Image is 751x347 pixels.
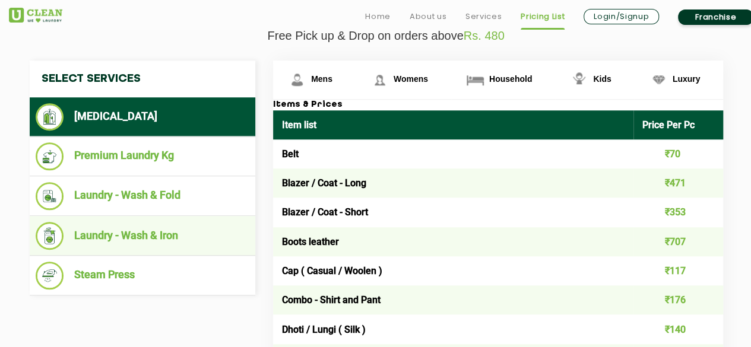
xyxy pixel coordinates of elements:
a: About us [410,9,446,24]
li: Steam Press [36,262,249,289]
h4: Select Services [30,61,255,97]
img: Premium Laundry Kg [36,142,64,170]
img: Steam Press [36,262,64,289]
img: Laundry - Wash & Fold [36,182,64,210]
td: ₹70 [633,139,724,168]
img: Household [465,69,486,90]
td: ₹117 [633,256,724,285]
img: Dry Cleaning [36,103,64,130]
img: Kids [569,69,590,90]
td: Cap ( Casual / Woolen ) [273,256,633,285]
th: Price Per Pc [633,110,724,139]
span: Luxury [673,74,701,84]
li: Laundry - Wash & Iron [36,222,249,250]
td: ₹140 [633,314,724,343]
span: Rs. 480 [464,29,505,42]
a: Login/Signup [584,9,659,24]
img: Luxury [648,69,669,90]
li: [MEDICAL_DATA] [36,103,249,130]
td: Blazer / Coat - Long [273,168,633,198]
td: Blazer / Coat - Short [273,198,633,227]
li: Laundry - Wash & Fold [36,182,249,210]
span: Household [489,74,532,84]
img: UClean Laundry and Dry Cleaning [9,8,62,23]
a: Pricing List [521,9,565,24]
a: Services [465,9,502,24]
td: Boots leather [273,227,633,256]
img: Mens [287,69,308,90]
img: Laundry - Wash & Iron [36,222,64,250]
span: Kids [593,74,611,84]
a: Home [365,9,391,24]
td: Combo - Shirt and Pant [273,285,633,314]
span: Mens [311,74,332,84]
td: ₹471 [633,168,724,198]
img: Womens [369,69,390,90]
td: ₹353 [633,198,724,227]
td: ₹707 [633,227,724,256]
li: Premium Laundry Kg [36,142,249,170]
h3: Items & Prices [273,100,723,110]
span: Womens [394,74,428,84]
td: Belt [273,139,633,168]
td: ₹176 [633,285,724,314]
td: Dhoti / Lungi ( Silk ) [273,314,633,343]
th: Item list [273,110,633,139]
